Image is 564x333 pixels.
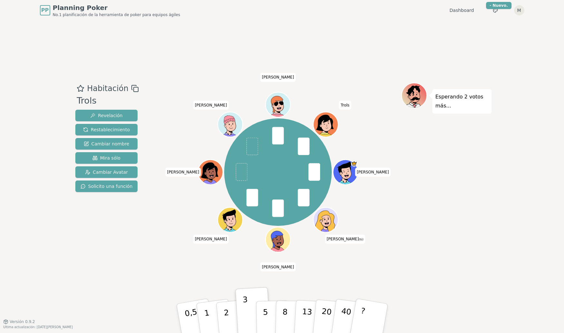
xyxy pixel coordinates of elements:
span: Planning Poker [53,3,180,12]
a: Dashboard [450,7,474,14]
span: Habitación [87,83,129,94]
button: Cambiar Avatar [75,166,138,178]
span: Click to change your name [193,235,229,244]
span: Cambiar nombre [84,141,129,147]
span: Click to change your name [260,73,296,82]
button: Solicito una función [75,180,138,192]
span: Revelación [90,112,122,119]
span: Restablecimiento [83,126,130,133]
a: PPPlanning PokerNo.1 planificación de la herramienta de poker para equipos ágiles [40,3,180,17]
span: Click to change your name [339,100,351,109]
span: Click to change your name [193,100,229,109]
span: PP [41,6,49,14]
span: Click to change your name [355,168,391,177]
span: No.1 planificación de la herramienta de poker para equipos ágiles [53,12,180,17]
span: Click to change your name [260,262,296,271]
span: Click to change your name [166,168,201,177]
span: Daniel is the host [351,160,357,166]
span: Mira sólo [92,155,120,161]
span: Cambiar Avatar [85,169,128,175]
span: Solicito una función [81,183,133,190]
button: Cambiar nombre [75,138,138,150]
span: Versión 0.9.2 [10,319,35,324]
button: Mira sólo [75,152,138,164]
span: Ultima actualización: [DATE][PERSON_NAME] [3,325,73,329]
div: Trols [77,94,139,107]
span: (tú) [359,238,363,241]
span: Click to change your name [325,235,365,244]
button: Revelación [75,110,138,121]
button: Versión 0.9.2 [3,319,35,324]
button: Restablecimiento [75,124,138,135]
button: Añadir como favorito [77,83,84,94]
button: - Nuevo. [490,5,501,16]
button: M [514,5,524,15]
p: Esperando 2 votos más... [435,92,488,110]
p: 3 [242,295,249,330]
div: - Nuevo. [486,2,511,9]
button: Click to change your avatar [314,208,338,232]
